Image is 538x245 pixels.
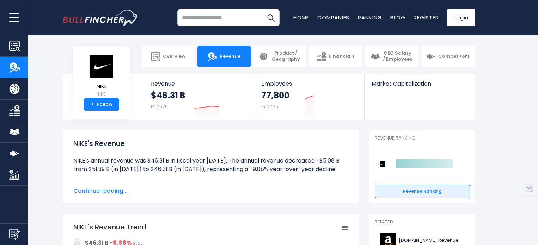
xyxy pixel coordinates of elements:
[89,84,114,90] span: NIKE
[197,46,251,67] a: Revenue
[378,160,387,168] img: NIKE competitors logo
[73,182,348,207] li: NIKE's quarterly revenue was $11.10 B in the quarter ending [DATE]. The quarterly revenue decreas...
[89,91,114,97] small: NKE
[73,222,147,232] tspan: NIKE's Revenue Trend
[253,46,306,67] a: Product / Geography
[365,46,418,67] a: CEO Salary / Employees
[438,54,470,60] span: Competitors
[421,46,475,67] a: Competitors
[142,46,195,67] a: Overview
[358,14,382,21] a: Ranking
[414,14,439,21] a: Register
[317,14,349,21] a: Companies
[163,54,185,60] span: Overview
[220,54,240,60] span: Revenue
[89,54,114,98] a: NIKE NKE
[372,80,467,87] span: Market Capitalization
[365,74,475,99] a: Market Capitalization
[144,74,254,120] a: Revenue $46.31 B FY 2025
[262,9,280,26] button: Search
[309,46,362,67] a: Financials
[293,14,309,21] a: Home
[261,104,278,110] small: FY 2025
[151,90,185,101] strong: $46.31 B
[91,101,94,108] strong: +
[329,54,354,60] span: Financials
[151,104,168,110] small: FY 2025
[375,219,470,225] p: Related
[84,98,119,111] a: +Follow
[73,138,348,149] h1: NIKE's Revenue
[383,50,412,62] span: CEO Salary / Employees
[254,74,364,120] a: Employees 77,800 FY 2025
[63,10,139,26] a: Go to homepage
[390,14,405,21] a: Blog
[73,187,348,195] span: Continue reading...
[375,185,470,198] a: Revenue Ranking
[151,80,247,87] span: Revenue
[63,10,139,26] img: bullfincher logo
[271,50,301,62] span: Product / Geography
[261,80,357,87] span: Employees
[73,157,348,173] li: NIKE's annual revenue was $46.31 B in fiscal year [DATE]. The annual revenue decreased -$5.08 B f...
[261,90,289,101] strong: 77,800
[447,9,475,26] a: Login
[375,135,470,141] p: Revenue Ranking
